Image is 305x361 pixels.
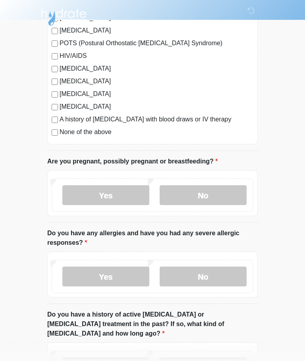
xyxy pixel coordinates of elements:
[52,129,58,136] input: None of the above
[52,66,58,72] input: [MEDICAL_DATA]
[60,127,253,137] label: None of the above
[47,157,218,166] label: Are you pregnant, possibly pregnant or breastfeeding?
[60,102,253,111] label: [MEDICAL_DATA]
[52,40,58,47] input: POTS (Postural Orthostatic [MEDICAL_DATA] Syndrome)
[60,89,253,99] label: [MEDICAL_DATA]
[60,64,253,73] label: [MEDICAL_DATA]
[60,77,253,86] label: [MEDICAL_DATA]
[39,6,88,26] img: Hydrate IV Bar - Arcadia Logo
[60,51,253,61] label: HIV/AIDS
[52,117,58,123] input: A history of [MEDICAL_DATA] with blood draws or IV therapy
[60,115,253,124] label: A history of [MEDICAL_DATA] with blood draws or IV therapy
[160,267,247,286] label: No
[47,310,258,338] label: Do you have a history of active [MEDICAL_DATA] or [MEDICAL_DATA] treatment in the past? If so, wh...
[52,53,58,60] input: HIV/AIDS
[62,267,149,286] label: Yes
[160,185,247,205] label: No
[47,229,258,248] label: Do you have any allergies and have you had any severe allergic responses?
[62,185,149,205] label: Yes
[60,38,253,48] label: POTS (Postural Orthostatic [MEDICAL_DATA] Syndrome)
[52,91,58,98] input: [MEDICAL_DATA]
[52,79,58,85] input: [MEDICAL_DATA]
[52,104,58,110] input: [MEDICAL_DATA]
